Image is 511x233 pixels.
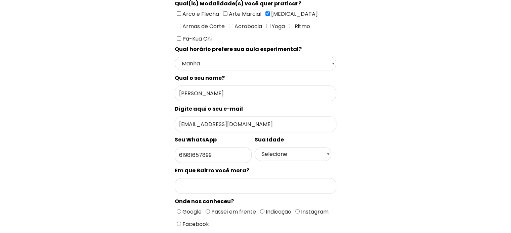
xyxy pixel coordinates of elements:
input: Facebook [177,222,181,226]
input: Acrobacia [229,24,233,28]
input: Ritmo [289,24,293,28]
input: Arte Marcial [223,11,227,16]
input: Armas de Corte [177,24,181,28]
span: Armas de Corte [181,22,225,30]
span: Ritmo [293,22,310,30]
input: Instagram [295,209,300,214]
spam: Qual horário prefere sua aula experimental? [175,45,302,53]
span: Arco e Flecha [181,10,219,18]
span: Arte Marcial [227,10,261,18]
span: Instagram [300,208,329,216]
span: Facebook [181,220,209,228]
input: Passei em frente [206,209,210,214]
span: Passei em frente [210,208,256,216]
input: Pa-Kua Chi [177,36,181,41]
span: [MEDICAL_DATA] [270,10,318,18]
spam: Onde nos conheceu? [175,197,234,205]
span: Pa-Kua Chi [181,35,212,43]
input: Yoga [266,24,270,28]
input: [MEDICAL_DATA] [265,11,270,16]
spam: Digite aqui o seu e-mail [175,105,243,113]
span: Indicação [264,208,291,216]
spam: Sua Idade [255,136,284,143]
input: Arco e Flecha [177,11,181,16]
input: Google [177,209,181,214]
input: Indicação [260,209,264,214]
span: Yoga [270,22,285,30]
spam: Em que Bairro você mora? [175,167,249,174]
span: Acrobacia [233,22,262,30]
span: Google [181,208,202,216]
spam: Qual o seu nome? [175,74,225,82]
spam: Seu WhatsApp [175,136,217,143]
